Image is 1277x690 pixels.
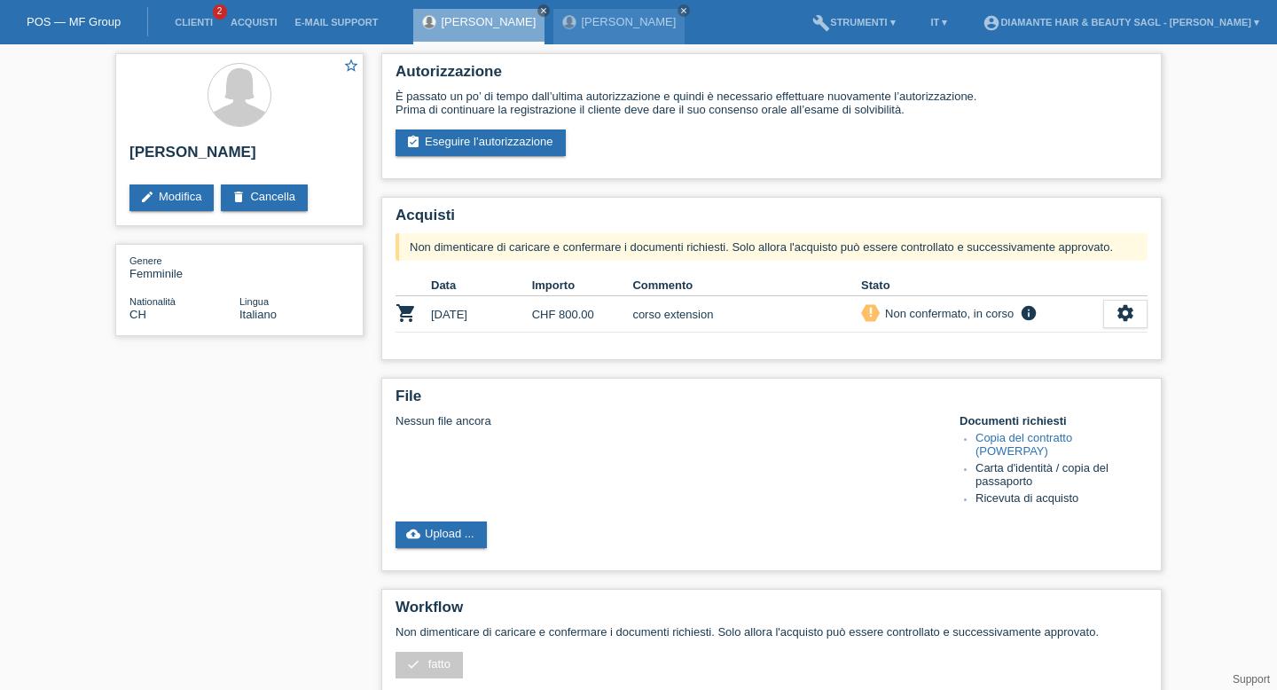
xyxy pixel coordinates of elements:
a: close [678,4,690,17]
a: account_circleDIAMANTE HAIR & BEAUTY SAGL - [PERSON_NAME] ▾ [974,17,1268,27]
a: close [537,4,550,17]
a: check fatto [396,652,463,678]
h2: Workflow [396,599,1148,625]
i: build [812,14,830,32]
td: corso extension [632,296,861,333]
td: CHF 800.00 [532,296,633,333]
p: Non dimenticare di caricare e confermare i documenti richiesti. Solo allora l'acquisto può essere... [396,625,1148,639]
a: cloud_uploadUpload ... [396,521,487,548]
h4: Documenti richiesti [960,414,1148,427]
a: Copia del contratto (POWERPAY) [975,431,1072,458]
i: close [539,6,548,15]
td: [DATE] [431,296,532,333]
a: buildStrumenti ▾ [803,17,904,27]
a: assignment_turned_inEseguire l’autorizzazione [396,129,566,156]
a: Clienti [166,17,222,27]
i: star_border [343,58,359,74]
a: POS — MF Group [27,15,121,28]
h2: File [396,388,1148,414]
span: Nationalità [129,296,176,307]
i: info [1018,304,1039,322]
i: settings [1116,303,1135,323]
a: IT ▾ [922,17,957,27]
a: star_border [343,58,359,76]
th: Importo [532,275,633,296]
a: [PERSON_NAME] [441,15,536,28]
i: edit [140,190,154,204]
div: Femminile [129,254,239,280]
a: Acquisti [222,17,286,27]
h2: [PERSON_NAME] [129,144,349,170]
span: Italiano [239,308,277,321]
span: 2 [213,4,227,20]
i: priority_high [865,306,877,318]
i: assignment_turned_in [406,135,420,149]
th: Stato [861,275,1103,296]
a: E-mail Support [286,17,388,27]
i: check [406,657,420,671]
a: Support [1233,673,1270,686]
i: cloud_upload [406,527,420,541]
h2: Acquisti [396,207,1148,233]
i: close [679,6,688,15]
div: Non confermato, in corso [880,304,1014,323]
i: account_circle [983,14,1000,32]
th: Data [431,275,532,296]
li: Ricevuta di acquisto [975,491,1148,508]
a: editModifica [129,184,214,211]
a: [PERSON_NAME] [581,15,676,28]
span: Svizzera [129,308,146,321]
h2: Autorizzazione [396,63,1148,90]
span: Genere [129,255,162,266]
th: Commento [632,275,861,296]
div: È passato un po’ di tempo dall’ultima autorizzazione e quindi è necessario effettuare nuovamente ... [396,90,1148,116]
div: Non dimenticare di caricare e confermare i documenti richiesti. Solo allora l'acquisto può essere... [396,233,1148,261]
li: Carta d'identità / copia del passaporto [975,461,1148,491]
span: Lingua [239,296,269,307]
i: POSP00025957 [396,302,417,324]
a: deleteCancella [221,184,308,211]
div: Nessun file ancora [396,414,937,427]
span: fatto [428,657,450,670]
i: delete [231,190,246,204]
